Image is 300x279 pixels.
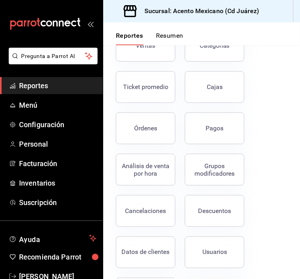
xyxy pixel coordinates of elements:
[116,112,175,144] button: Órdenes
[185,195,244,227] button: Descuentos
[156,32,183,45] button: Resumen
[116,30,175,62] button: Ventas
[116,32,143,45] button: Reportes
[121,162,170,177] div: Análisis de venta por hora
[190,162,239,177] div: Grupos modificadores
[87,21,94,27] button: open_drawer_menu
[198,207,231,215] div: Descuentos
[185,30,244,62] button: Categorías
[19,178,96,188] span: Inventarios
[19,252,96,263] span: Recomienda Parrot
[19,80,96,91] span: Reportes
[19,158,96,169] span: Facturación
[116,236,175,268] button: Datos de clientes
[19,119,96,130] span: Configuración
[185,71,244,103] button: Cajas
[206,124,224,132] div: Pagos
[185,236,244,268] button: Usuarios
[207,83,223,91] div: Cajas
[19,234,86,243] span: Ayuda
[19,197,96,208] span: Suscripción
[116,195,175,227] button: Cancelaciones
[19,139,96,149] span: Personal
[185,112,244,144] button: Pagos
[185,154,244,186] button: Grupos modificadores
[200,42,230,49] div: Categorías
[6,58,98,66] a: Pregunta a Parrot AI
[125,207,166,215] div: Cancelaciones
[136,42,156,49] div: Ventas
[134,124,157,132] div: Órdenes
[138,6,260,16] h3: Sucursal: Acento Mexicano (Cd Juárez)
[9,48,98,64] button: Pregunta a Parrot AI
[19,100,96,110] span: Menú
[202,248,227,256] div: Usuarios
[116,154,175,186] button: Análisis de venta por hora
[116,32,183,45] div: navigation tabs
[123,83,168,91] div: Ticket promedio
[122,248,170,256] div: Datos de clientes
[21,52,85,60] span: Pregunta a Parrot AI
[116,71,175,103] button: Ticket promedio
